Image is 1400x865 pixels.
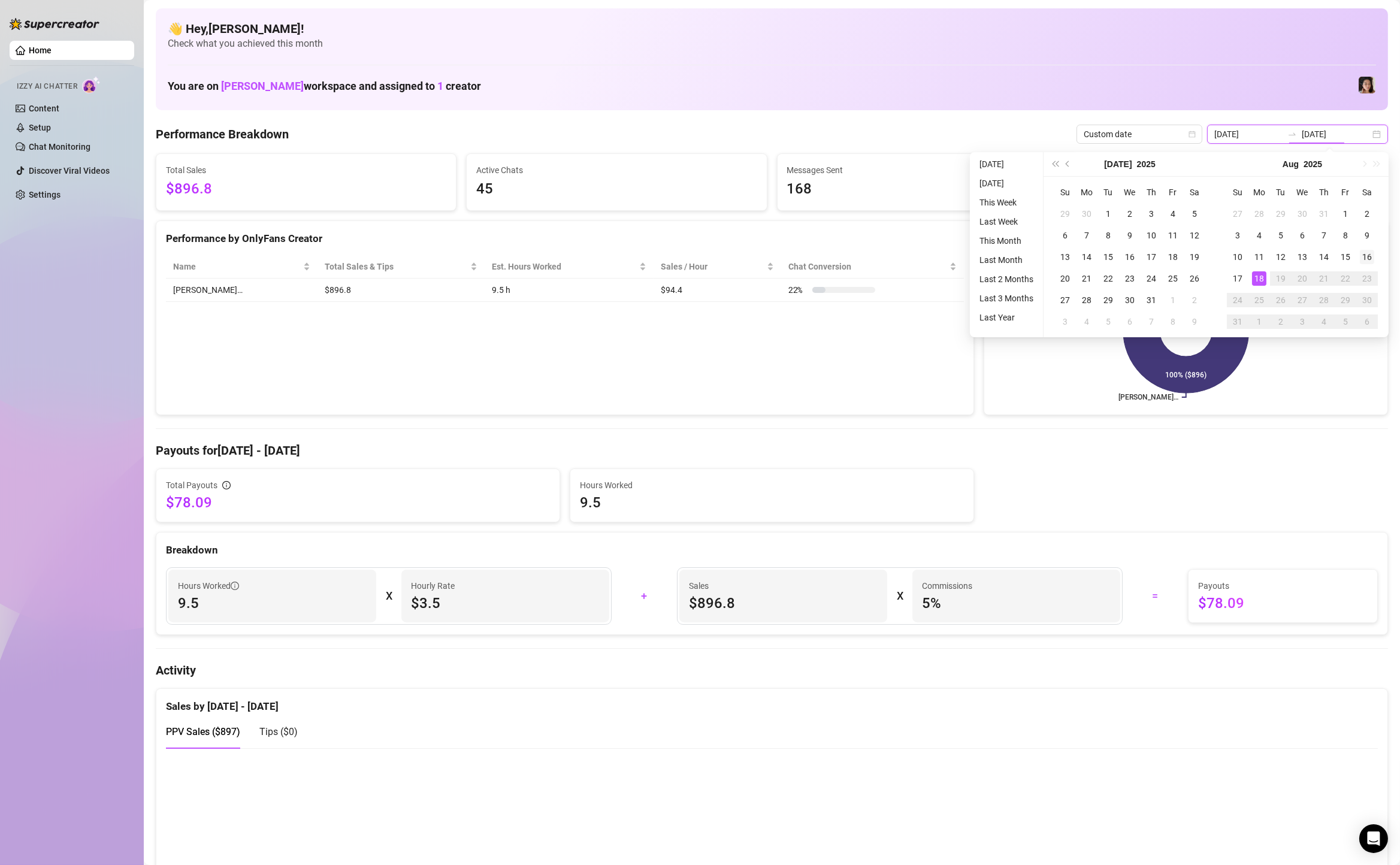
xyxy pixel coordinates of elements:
td: 2025-08-10 [1227,246,1248,268]
div: Performance by OnlyFans Creator [166,231,964,247]
td: 2025-08-27 [1292,289,1313,311]
td: 2025-07-09 [1119,225,1141,246]
th: We [1119,182,1141,203]
div: 24 [1144,271,1159,286]
td: 2025-07-26 [1184,268,1205,289]
td: 2025-07-28 [1248,203,1270,225]
div: 2 [1123,207,1137,221]
div: 10 [1230,250,1245,264]
div: 23 [1123,271,1137,286]
img: logo-BBDzfeDw.svg [10,18,99,30]
td: 2025-08-01 [1162,289,1184,311]
button: Choose a month [1283,152,1299,176]
div: 9 [1360,228,1374,243]
th: Th [1313,182,1335,203]
td: 2025-07-12 [1184,225,1205,246]
div: 18 [1166,250,1180,264]
th: Th [1141,182,1162,203]
a: Discover Viral Videos [29,166,110,176]
span: 45 [476,178,757,201]
span: 5 % [922,594,1111,613]
div: 27 [1230,207,1245,221]
span: Hours Worked [178,579,239,592]
td: 2025-08-21 [1313,268,1335,289]
td: 2025-08-03 [1227,225,1248,246]
div: 25 [1252,293,1266,307]
td: 2025-07-21 [1076,268,1097,289]
td: 2025-08-11 [1248,246,1270,268]
td: 2025-08-01 [1335,203,1356,225]
div: 7 [1317,228,1331,243]
div: 8 [1338,228,1353,243]
td: 2025-08-03 [1054,311,1076,332]
a: Settings [29,190,61,199]
th: We [1292,182,1313,203]
li: This Week [975,195,1038,210]
h1: You are on workspace and assigned to creator [168,80,481,93]
li: Last 2 Months [975,272,1038,286]
td: 2025-08-12 [1270,246,1292,268]
td: 2025-07-22 [1097,268,1119,289]
td: 2025-07-30 [1119,289,1141,311]
td: 2025-08-02 [1184,289,1205,311]
td: 2025-08-08 [1335,225,1356,246]
span: 168 [787,178,1068,201]
li: [DATE] [975,157,1038,171]
div: 28 [1080,293,1094,307]
span: Check what you achieved this month [168,37,1376,50]
span: Messages Sent [787,164,1068,177]
span: to [1287,129,1297,139]
div: 20 [1058,271,1072,286]
span: $3.5 [411,594,600,613]
div: 7 [1144,314,1159,329]
a: Chat Monitoring [29,142,90,152]
div: 4 [1166,207,1180,221]
td: 2025-08-05 [1270,225,1292,246]
div: 11 [1166,228,1180,243]
div: 5 [1101,314,1115,329]
div: 1 [1338,207,1353,221]
div: 1 [1166,293,1180,307]
td: $94.4 [654,279,781,302]
div: 28 [1317,293,1331,307]
div: 6 [1123,314,1137,329]
td: 2025-07-11 [1162,225,1184,246]
div: 31 [1230,314,1245,329]
th: Fr [1162,182,1184,203]
div: X [386,586,392,606]
span: 9.5 [178,594,367,613]
div: 27 [1295,293,1310,307]
div: 3 [1230,228,1245,243]
div: 15 [1101,250,1115,264]
span: info-circle [231,582,239,590]
div: 29 [1058,207,1072,221]
td: 2025-08-09 [1356,225,1378,246]
div: 27 [1058,293,1072,307]
div: 13 [1295,250,1310,264]
td: 2025-08-15 [1335,246,1356,268]
span: Active Chats [476,164,757,177]
div: Open Intercom Messenger [1359,824,1388,853]
span: calendar [1189,131,1196,138]
span: $896.8 [689,594,878,613]
div: 2 [1187,293,1202,307]
div: 6 [1360,314,1374,329]
div: 6 [1295,228,1310,243]
td: 2025-07-29 [1270,203,1292,225]
th: Tu [1097,182,1119,203]
span: Sales [689,579,878,592]
div: 18 [1252,271,1266,286]
li: Last Week [975,214,1038,229]
td: 2025-07-20 [1054,268,1076,289]
a: Setup [29,123,51,132]
li: Last Month [975,253,1038,267]
td: 2025-07-04 [1162,203,1184,225]
td: 2025-07-19 [1184,246,1205,268]
td: 2025-08-04 [1248,225,1270,246]
div: 22 [1101,271,1115,286]
td: 2025-09-02 [1270,311,1292,332]
div: 14 [1317,250,1331,264]
span: Hours Worked [580,479,964,492]
th: Chat Conversion [781,255,964,279]
td: 2025-08-30 [1356,289,1378,311]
